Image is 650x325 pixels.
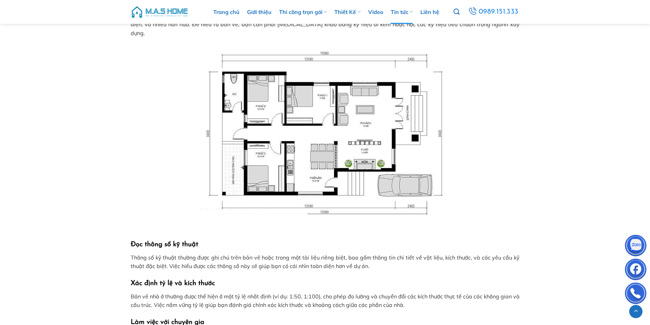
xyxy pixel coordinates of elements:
[189,45,462,232] img: Đọc bản vẽ nhà ở như thế nào? 4
[131,12,520,36] span: Bản vẽ nhà ở sử dụng nhiều ký hiệu và mã màu để biểu diễn các thông tin khác nhau. Các ký hiệu nà...
[131,280,215,287] b: Xác định tỷ lệ và kích thước
[453,5,460,19] a: Tìm kiếm
[131,293,520,309] span: Bản vẽ nhà ở thường được thể hiện ở một tỷ lệ nhất định (ví dụ: 1:50, 1:100), cho phép đo lường v...
[131,241,198,248] b: Đọc thông số kỹ thuật
[131,2,189,22] img: M.A.S HOME – Tổng Thầu Thiết Kế Và Xây Nhà Trọn Gói
[467,6,520,18] a: 0989.151.333
[625,260,646,281] img: Facebook
[625,236,646,257] img: Zalo
[629,305,642,318] a: Lên đầu trang
[131,254,520,270] span: Thông số kỹ thuật thường được ghi chú trên bản vẽ hoặc trong một tài liệu riêng biệt, bao gồm thô...
[479,6,519,18] span: 0989.151.333
[625,284,646,305] img: Phone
